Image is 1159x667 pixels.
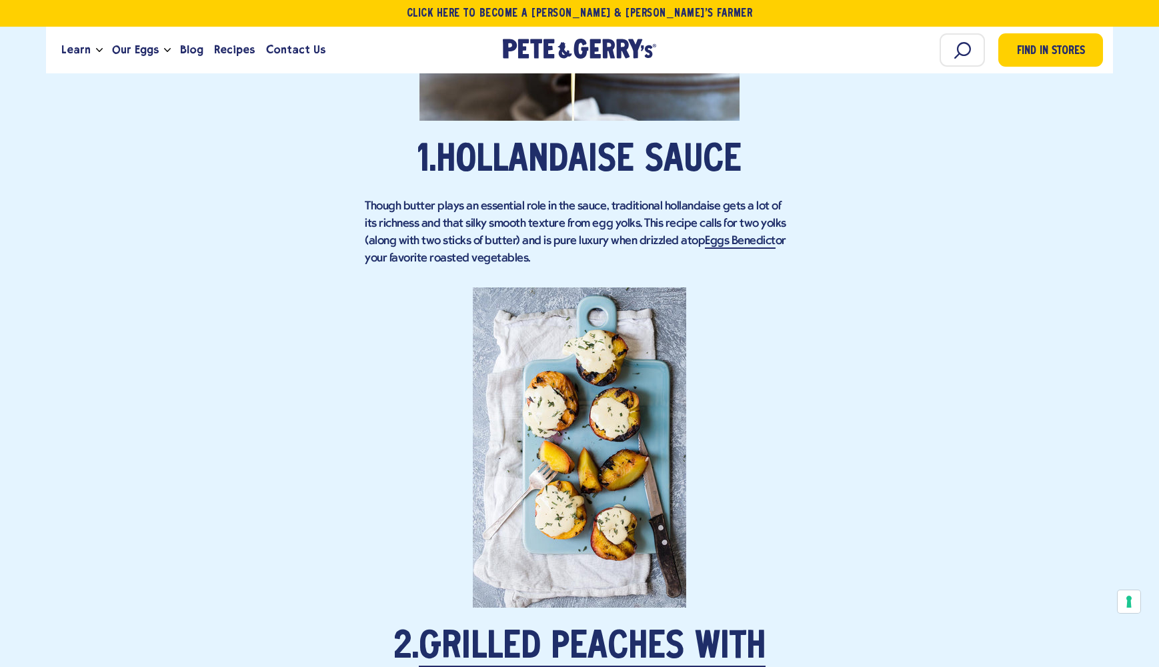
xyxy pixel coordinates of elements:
[61,41,91,58] span: Learn
[940,33,985,67] input: Search
[214,41,255,58] span: Recipes
[96,48,103,53] button: Open the dropdown menu for Learn
[365,141,794,181] h2: 1.
[175,32,209,68] a: Blog
[436,143,742,180] a: Hollandaise Sauce
[164,48,171,53] button: Open the dropdown menu for Our Eggs
[209,32,260,68] a: Recipes
[998,33,1103,67] a: Find in Stores
[365,198,794,267] p: Though butter plays an essential role in the sauce, traditional hollandaise gets a lot of its ric...
[107,32,164,68] a: Our Eggs
[180,41,203,58] span: Blog
[1017,43,1085,61] span: Find in Stores
[56,32,96,68] a: Learn
[1118,590,1140,613] button: Your consent preferences for tracking technologies
[261,32,331,68] a: Contact Us
[266,41,325,58] span: Contact Us
[705,235,776,249] a: Eggs Benedict
[112,41,159,58] span: Our Eggs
